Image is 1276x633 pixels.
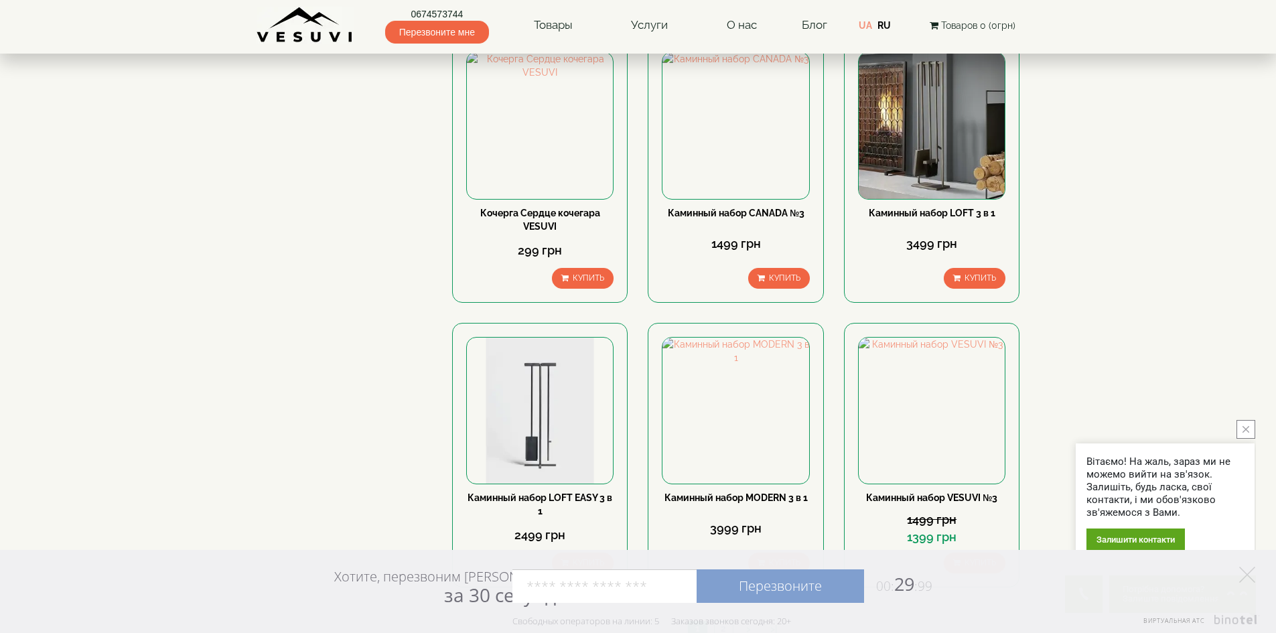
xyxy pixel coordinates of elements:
[662,520,809,537] div: 3999 грн
[944,268,1005,289] button: Купить
[257,7,354,44] img: Завод VESUVI
[858,511,1005,529] div: 1499 грн
[769,273,800,283] span: Купить
[965,273,996,283] span: Купить
[664,492,808,503] a: Каминный набор MODERN 3 в 1
[864,571,932,596] span: 29
[859,52,1005,198] img: Каминный набор LOFT 3 в 1
[385,7,489,21] a: 0674573744
[618,10,681,41] a: Услуги
[467,338,613,484] img: Каминный набор LOFT EASY 3 в 1
[866,492,997,503] a: Каминный набор VESUVI №3
[914,577,932,595] span: :99
[668,208,804,218] a: Каминный набор CANADA №3
[662,52,808,198] img: Каминный набор CANADA №3
[466,526,614,544] div: 2499 грн
[662,235,809,253] div: 1499 грн
[573,273,604,283] span: Купить
[467,52,613,198] img: Кочерга Сердце кочегара VESUVI
[552,268,614,289] button: Купить
[520,10,586,41] a: Товары
[444,582,564,608] span: за 30 секунд?
[876,577,894,595] span: 00:
[385,21,489,44] span: Перезвоните мне
[859,338,1005,484] img: Каминный набор VESUVI №3
[869,208,995,218] a: Каминный набор LOFT 3 в 1
[713,10,770,41] a: О нас
[1086,455,1244,519] div: Вітаємо! На жаль, зараз ми не можемо вийти на зв'язок. Залишіть, будь ласка, свої контакти, і ми ...
[926,18,1019,33] button: Товаров 0 (0грн)
[802,18,827,31] a: Блог
[859,20,872,31] a: UA
[662,338,808,484] img: Каминный набор MODERN 3 в 1
[512,616,791,626] div: Свободных операторов на линии: 5 Заказов звонков сегодня: 20+
[748,268,810,289] button: Купить
[697,569,864,603] a: Перезвоните
[1143,616,1205,625] span: Виртуальная АТС
[858,235,1005,253] div: 3499 грн
[466,242,614,259] div: 299 грн
[941,20,1015,31] span: Товаров 0 (0грн)
[1236,420,1255,439] button: close button
[1086,529,1185,551] div: Залишити контакти
[334,568,564,606] div: Хотите, перезвоним [PERSON_NAME]
[858,529,1005,546] div: 1399 грн
[1135,615,1259,633] a: Виртуальная АТС
[480,208,600,232] a: Кочерга Сердце кочегара VESUVI
[468,492,612,516] a: Каминный набор LOFT EASY 3 в 1
[877,20,891,31] a: RU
